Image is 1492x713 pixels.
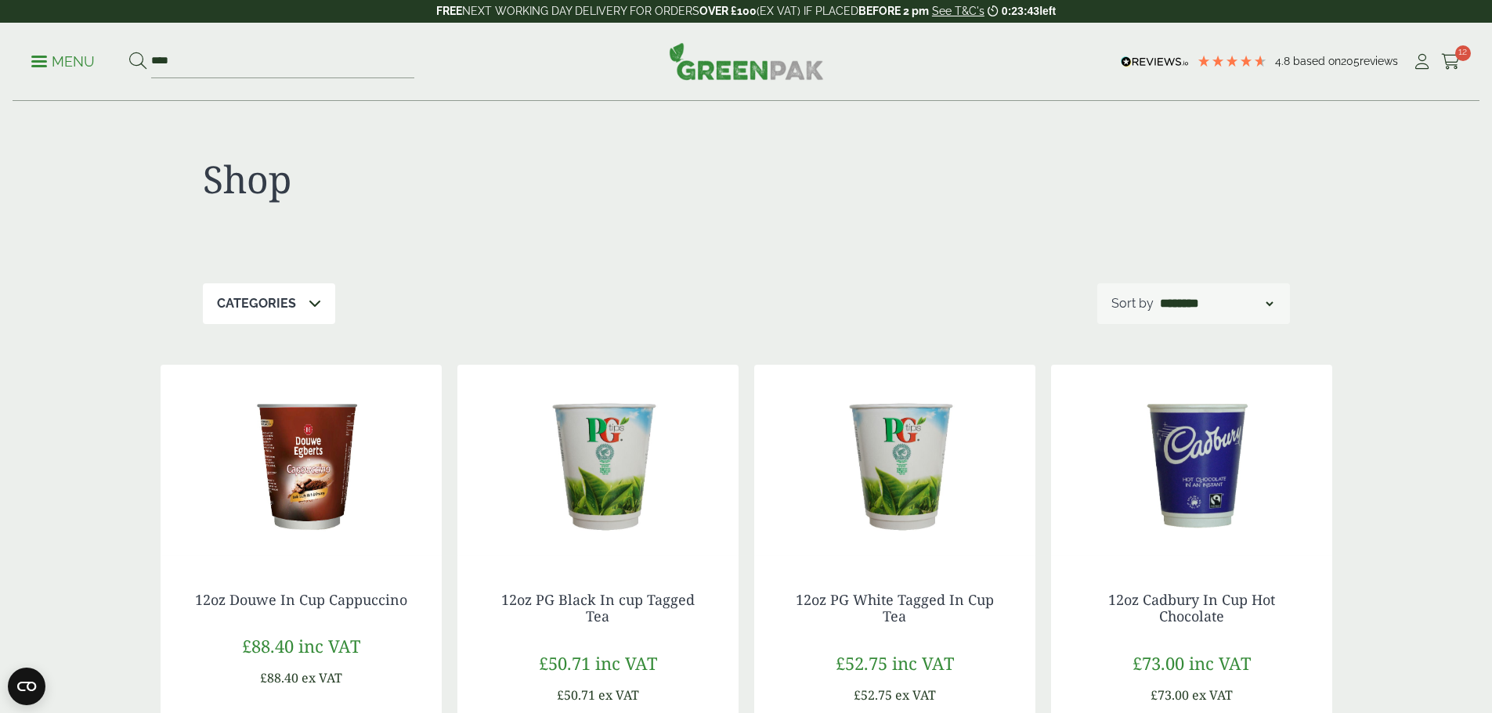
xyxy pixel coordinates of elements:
[1455,45,1471,61] span: 12
[1197,54,1267,68] div: 4.79 Stars
[932,5,984,17] a: See T&C's
[1275,55,1293,67] span: 4.8
[1157,294,1276,313] select: Shop order
[1293,55,1341,67] span: Based on
[1360,55,1398,67] span: reviews
[598,686,639,704] span: ex VAT
[161,365,442,560] img: Douwe Egberts Cappuccino
[501,590,695,626] a: 12oz PG Black In cup Tagged Tea
[854,686,892,704] span: £52.75
[203,157,746,202] h1: Shop
[1051,365,1332,560] img: Cadbury
[242,634,294,657] span: £88.40
[31,52,95,68] a: Menu
[436,5,462,17] strong: FREE
[699,5,757,17] strong: OVER £100
[595,651,657,675] span: inc VAT
[8,668,45,705] button: Open CMP widget
[31,52,95,71] p: Menu
[457,365,739,560] img: PG tips
[1341,55,1360,67] span: 205
[1108,590,1275,626] a: 12oz Cadbury In Cup Hot Chocolate
[669,42,824,80] img: GreenPak Supplies
[796,590,994,626] a: 12oz PG White Tagged In Cup Tea
[302,669,342,686] span: ex VAT
[1133,651,1184,675] span: £73.00
[195,590,407,609] a: 12oz Douwe In Cup Cappuccino
[298,634,360,657] span: inc VAT
[1111,294,1154,313] p: Sort by
[895,686,936,704] span: ex VAT
[836,651,887,675] span: £52.75
[1441,54,1461,70] i: Cart
[858,5,929,17] strong: BEFORE 2 pm
[1039,5,1056,17] span: left
[754,365,1035,560] img: 12oz in cup pg white tea
[1192,686,1233,704] span: ex VAT
[892,651,954,675] span: inc VAT
[1412,54,1432,70] i: My Account
[260,669,298,686] span: £88.40
[539,651,591,675] span: £50.71
[217,294,296,313] p: Categories
[1121,56,1189,67] img: REVIEWS.io
[1002,5,1039,17] span: 0:23:43
[557,686,595,704] span: £50.71
[1441,50,1461,74] a: 12
[1151,686,1189,704] span: £73.00
[1189,651,1251,675] span: inc VAT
